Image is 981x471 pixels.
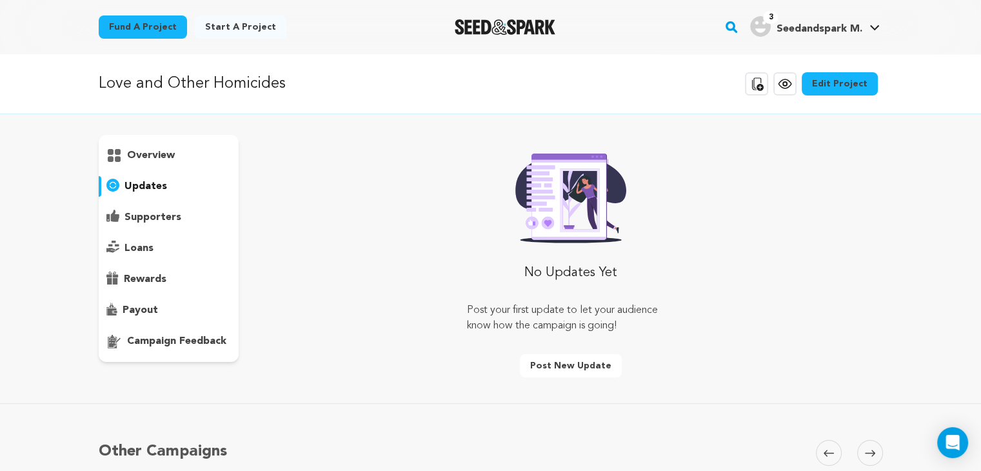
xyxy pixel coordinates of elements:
[467,303,675,334] p: Post your first update to let your audience know how the campaign is going!
[99,440,227,463] h5: Other Campaigns
[99,72,286,95] p: Love and Other Homicides
[99,145,239,166] button: overview
[455,19,556,35] img: Seed&Spark Logo Dark Mode
[524,264,617,282] p: No Updates Yet
[748,14,882,41] span: Seedandspark M.'s Profile
[99,15,187,39] a: Fund a project
[124,179,167,194] p: updates
[99,331,239,352] button: campaign feedback
[99,269,239,290] button: rewards
[763,11,778,24] span: 3
[124,241,154,256] p: loans
[124,272,166,287] p: rewards
[455,19,556,35] a: Seed&Spark Homepage
[99,238,239,259] button: loans
[505,145,637,243] img: Seed&Spark Rafiki Image
[124,210,181,225] p: supporters
[802,72,878,95] a: Edit Project
[99,300,239,321] button: payout
[195,15,286,39] a: Start a project
[520,354,622,377] button: Post new update
[750,16,862,37] div: Seedandspark M.'s Profile
[937,427,968,458] div: Open Intercom Messenger
[127,148,175,163] p: overview
[127,334,226,349] p: campaign feedback
[99,176,239,197] button: updates
[123,303,158,318] p: payout
[748,14,882,37] a: Seedandspark M.'s Profile
[776,24,862,34] span: Seedandspark M.
[99,207,239,228] button: supporters
[750,16,771,37] img: user.png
